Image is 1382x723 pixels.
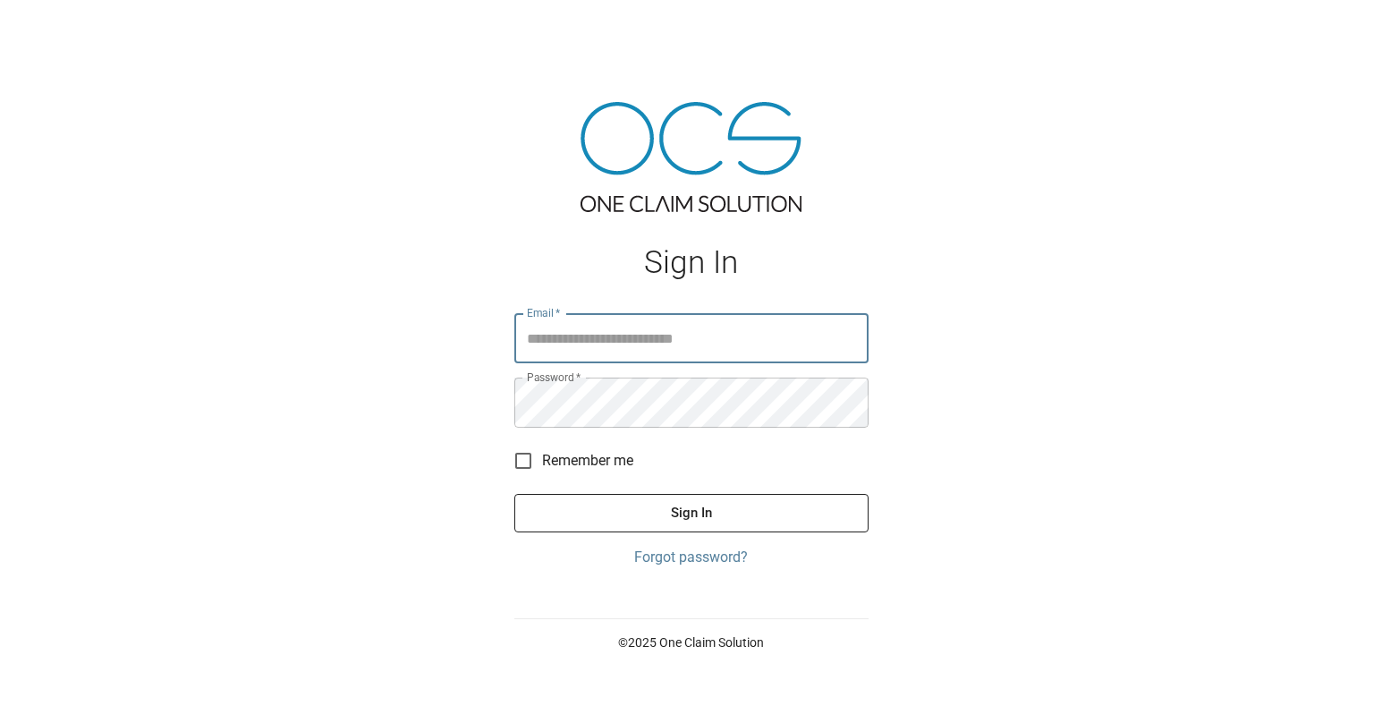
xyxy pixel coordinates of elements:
[514,244,869,281] h1: Sign In
[542,450,633,472] span: Remember me
[514,634,869,651] p: © 2025 One Claim Solution
[527,370,581,385] label: Password
[21,11,93,47] img: ocs-logo-white-transparent.png
[514,494,869,532] button: Sign In
[581,102,801,212] img: ocs-logo-tra.png
[527,305,561,320] label: Email
[514,547,869,568] a: Forgot password?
